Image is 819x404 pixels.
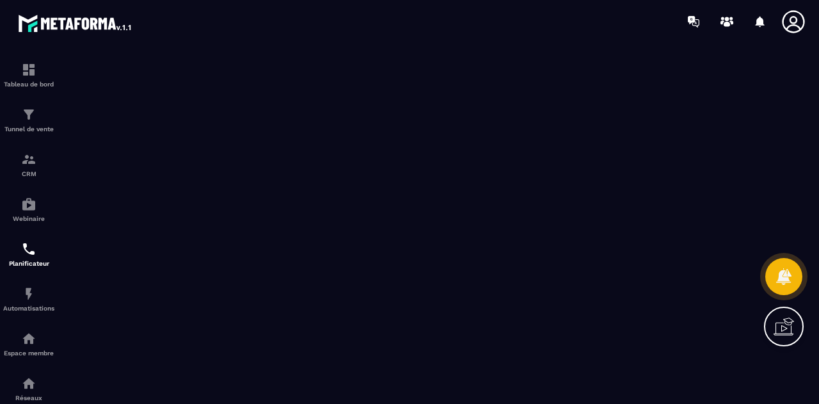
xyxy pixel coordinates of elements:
a: automationsautomationsAutomatisations [3,277,54,321]
a: formationformationCRM [3,142,54,187]
p: Tunnel de vente [3,125,54,133]
img: formation [21,152,36,167]
img: automations [21,197,36,212]
p: Webinaire [3,215,54,222]
a: schedulerschedulerPlanificateur [3,232,54,277]
p: Espace membre [3,350,54,357]
a: automationsautomationsWebinaire [3,187,54,232]
p: Tableau de bord [3,81,54,88]
a: automationsautomationsEspace membre [3,321,54,366]
img: automations [21,286,36,302]
img: social-network [21,376,36,391]
img: logo [18,12,133,35]
a: formationformationTunnel de vente [3,97,54,142]
img: scheduler [21,241,36,257]
img: automations [21,331,36,346]
p: CRM [3,170,54,177]
img: formation [21,62,36,77]
img: formation [21,107,36,122]
a: formationformationTableau de bord [3,53,54,97]
p: Automatisations [3,305,54,312]
p: Planificateur [3,260,54,267]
